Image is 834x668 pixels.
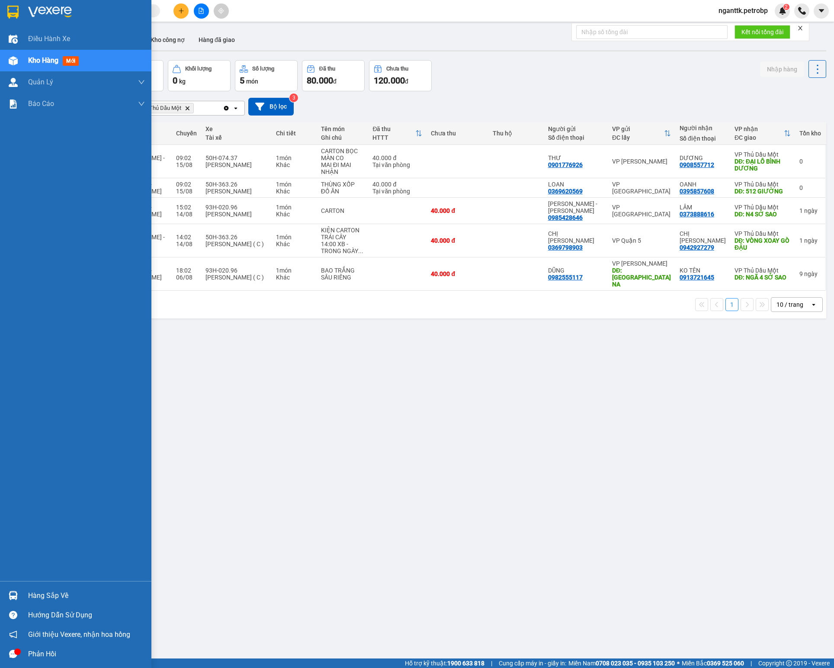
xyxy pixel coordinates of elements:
[612,267,671,288] div: DĐ: CHỢ BÙ NA
[735,125,784,132] div: VP nhận
[235,60,298,91] button: Số lượng5món
[548,200,603,214] div: VĂN MINH - HỒNG VÂN
[276,211,312,218] div: Khác
[63,56,79,66] span: mới
[179,78,186,85] span: kg
[205,181,267,188] div: 50H-363.26
[176,161,197,168] div: 15/08
[680,267,726,274] div: KO TÊN
[725,298,738,311] button: 1
[321,161,364,175] div: MAI ĐI MAI NHẬN
[372,181,422,188] div: 40.000 đ
[680,135,726,142] div: Số điện thoại
[218,8,224,14] span: aim
[7,6,19,19] img: logo-vxr
[205,211,267,218] div: [PERSON_NAME]
[680,181,726,188] div: OANH
[405,658,484,668] span: Hỗ trợ kỹ thuật:
[596,660,675,667] strong: 0708 023 035 - 0935 103 250
[205,274,267,281] div: [PERSON_NAME] ( C )
[28,56,58,64] span: Kho hàng
[760,61,804,77] button: Nhập hàng
[797,25,803,31] span: close
[680,188,714,195] div: 0395857608
[548,274,583,281] div: 0982555117
[680,204,726,211] div: LÂM
[712,5,775,16] span: nganttk.petrobp
[680,211,714,218] div: 0373888616
[28,33,70,44] span: Điều hành xe
[205,204,267,211] div: 93H-020.96
[276,274,312,281] div: Khác
[333,78,337,85] span: đ
[185,106,190,111] svg: Delete
[735,237,791,251] div: DĐ: VÒNG XOAY GÒ ĐẬU
[548,244,583,251] div: 0369798903
[321,125,364,132] div: Tên món
[776,300,803,309] div: 10 / trang
[548,230,603,244] div: CHỊ HÀ
[176,130,197,137] div: Chuyến
[214,3,229,19] button: aim
[608,122,675,145] th: Toggle SortBy
[178,8,184,14] span: plus
[28,648,145,661] div: Phản hồi
[741,27,783,37] span: Kết nối tổng đài
[9,56,18,65] img: warehouse-icon
[176,188,197,195] div: 15/08
[321,181,364,195] div: THÙNG XỐP ĐỒ ĂN
[680,230,726,244] div: CHỊ QUỲNH
[9,100,18,109] img: solution-icon
[205,154,267,161] div: 50H-074.37
[612,237,671,244] div: VP Quận 5
[173,3,189,19] button: plus
[232,105,239,112] svg: open
[548,267,603,274] div: DŨNG
[9,650,17,658] span: message
[447,660,484,667] strong: 1900 633 818
[804,270,818,277] span: ngày
[276,130,312,137] div: Chi tiết
[321,227,364,241] div: KIỆN CARTON TRÁI CÂY
[735,188,791,195] div: DĐ: 512 GIƯỜNG
[28,609,145,622] div: Hướng dẫn sử dụng
[735,211,791,218] div: DĐ: N4 SỞ SAO
[248,98,294,116] button: Bộ lọc
[205,234,267,241] div: 50H-363.26
[196,104,196,112] input: Selected VP Thủ Dầu Một.
[612,260,671,267] div: VP [PERSON_NAME]
[358,247,363,254] span: ...
[176,154,197,161] div: 09:02
[680,274,714,281] div: 0913721645
[612,125,664,132] div: VP gửi
[9,78,18,87] img: warehouse-icon
[205,134,267,141] div: Tài xế
[307,75,333,86] span: 80.000
[431,237,484,244] div: 40.000 đ
[735,267,791,274] div: VP Thủ Dầu Một
[799,130,821,137] div: Tồn kho
[194,3,209,19] button: file-add
[176,204,197,211] div: 15:02
[176,234,197,241] div: 14:02
[9,591,18,600] img: warehouse-icon
[799,237,821,244] div: 1
[499,658,566,668] span: Cung cấp máy in - giấy in:
[680,161,714,168] div: 0908557712
[799,270,821,277] div: 9
[205,125,267,132] div: Xe
[730,122,795,145] th: Toggle SortBy
[612,181,671,195] div: VP [GEOGRAPHIC_DATA]
[491,658,492,668] span: |
[176,181,197,188] div: 09:02
[612,134,664,141] div: ĐC lấy
[276,181,312,188] div: 1 món
[810,301,817,308] svg: open
[735,204,791,211] div: VP Thủ Dầu Một
[493,130,539,137] div: Thu hộ
[276,154,312,161] div: 1 món
[707,660,744,667] strong: 0369 525 060
[372,188,422,195] div: Tại văn phòng
[9,611,17,619] span: question-circle
[431,130,484,137] div: Chưa thu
